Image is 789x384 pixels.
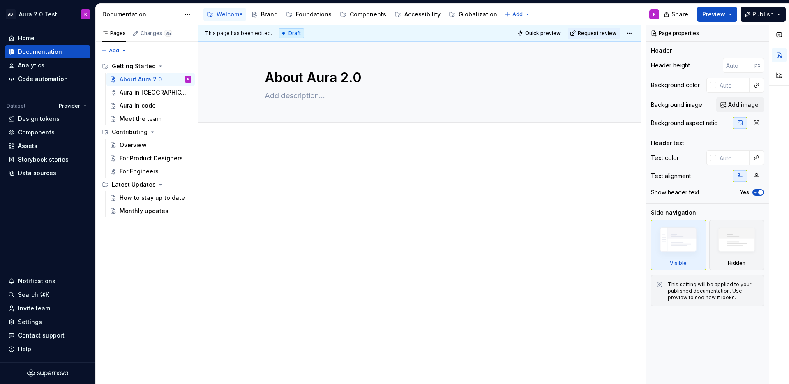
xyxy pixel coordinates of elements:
a: Assets [5,139,90,153]
div: Data sources [18,169,56,177]
a: How to stay up to date [106,191,195,204]
div: Storybook stories [18,155,69,164]
div: Code automation [18,75,68,83]
div: Getting Started [99,60,195,73]
button: Share [660,7,694,22]
button: ADAura 2.0 TestK [2,5,94,23]
a: Data sources [5,167,90,180]
a: Components [337,8,390,21]
div: Accessibility [404,10,441,19]
span: Request review [578,30,616,37]
svg: Supernova Logo [27,369,68,377]
div: Text color [651,154,679,162]
span: This page has been edited. [205,30,272,37]
a: Globalization [445,8,501,21]
div: Background color [651,81,700,89]
div: Background aspect ratio [651,119,718,127]
div: Aura in code [120,102,156,110]
span: 25 [164,30,172,37]
div: Meet the team [120,115,161,123]
span: Publish [752,10,774,19]
button: Quick preview [515,28,564,39]
div: Header [651,46,672,55]
a: Settings [5,315,90,328]
div: Aura 2.0 Test [19,10,57,19]
button: Add [502,9,533,20]
div: Analytics [18,61,44,69]
div: Hidden [728,260,745,266]
button: Add [99,45,129,56]
span: Preview [702,10,725,19]
div: Header height [651,61,690,69]
div: Visible [670,260,687,266]
a: Storybook stories [5,153,90,166]
a: Welcome [203,8,246,21]
div: Invite team [18,304,50,312]
div: Brand [261,10,278,19]
span: Add [109,47,119,54]
button: Provider [55,100,90,112]
div: Dataset [7,103,25,109]
a: Aura in [GEOGRAPHIC_DATA] [106,86,195,99]
div: How to stay up to date [120,194,185,202]
div: Side navigation [651,208,696,217]
p: px [754,62,761,69]
div: Documentation [18,48,62,56]
input: Auto [723,58,754,73]
input: Auto [716,78,750,93]
div: Header text [651,139,684,147]
a: Overview [106,139,195,152]
div: Page tree [99,60,195,217]
div: Visible [651,220,706,270]
span: Quick preview [525,30,561,37]
div: Latest Updates [99,178,195,191]
div: Components [18,128,55,136]
button: Notifications [5,275,90,288]
div: Pages [102,30,126,37]
div: K [653,11,656,18]
div: AD [6,9,16,19]
div: Settings [18,318,42,326]
div: Design tokens [18,115,60,123]
a: Code automation [5,72,90,86]
div: Draft [279,28,304,38]
div: Foundations [296,10,332,19]
span: Share [671,10,688,19]
div: This setting will be applied to your published documentation. Use preview to see how it looks. [668,281,759,301]
a: Design tokens [5,112,90,125]
a: Monthly updates [106,204,195,217]
div: About Aura 2.0 [120,75,162,83]
button: Contact support [5,329,90,342]
div: Contributing [112,128,148,136]
a: Brand [248,8,281,21]
button: Publish [741,7,786,22]
div: Assets [18,142,37,150]
button: Add image [716,97,764,112]
a: For Product Designers [106,152,195,165]
div: Aura in [GEOGRAPHIC_DATA] [120,88,187,97]
div: Hidden [709,220,764,270]
div: Help [18,345,31,353]
div: Notifications [18,277,55,285]
div: Text alignment [651,172,691,180]
div: Contributing [99,125,195,139]
div: Welcome [217,10,243,19]
button: Search ⌘K [5,288,90,301]
div: Contact support [18,331,65,340]
span: Provider [59,103,80,109]
div: Globalization [459,10,497,19]
a: Foundations [283,8,335,21]
label: Yes [740,189,749,196]
div: K [187,75,189,83]
div: Home [18,34,35,42]
span: Add image [728,101,759,109]
button: Request review [568,28,620,39]
a: Meet the team [106,112,195,125]
div: Latest Updates [112,180,156,189]
a: Aura in code [106,99,195,112]
div: For Engineers [120,167,159,176]
a: About Aura 2.0K [106,73,195,86]
textarea: About Aura 2.0 [263,68,574,88]
a: Components [5,126,90,139]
